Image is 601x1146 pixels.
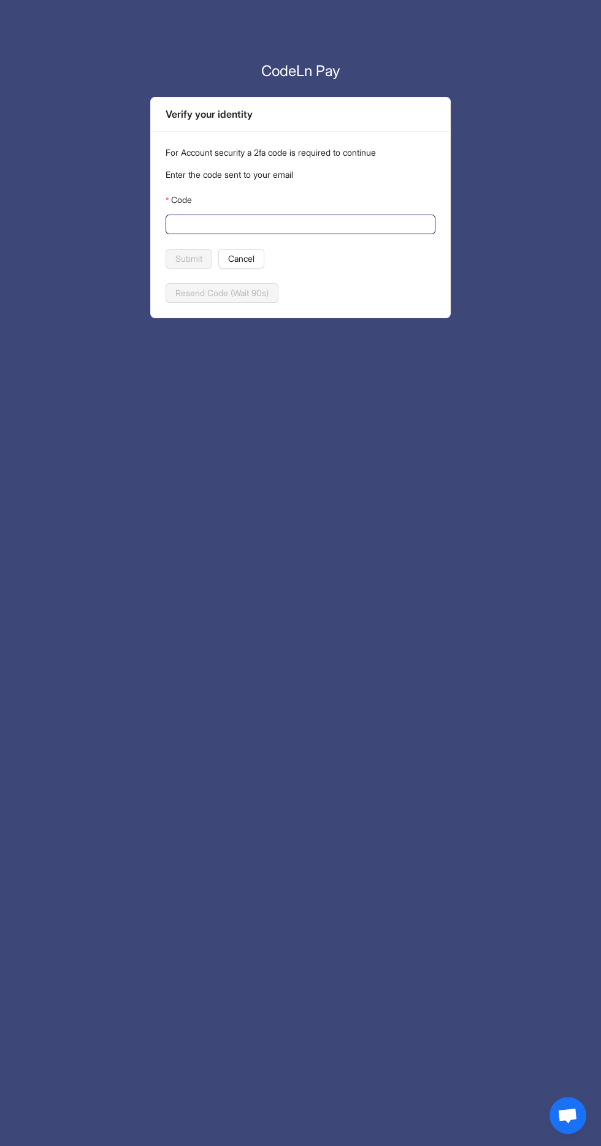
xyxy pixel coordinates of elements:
[173,218,426,231] input: Code
[150,60,451,82] p: CodeLn Pay
[549,1097,586,1134] a: Open chat
[228,252,255,265] span: Cancel
[166,146,435,159] p: For Account security a 2fa code is required to continue
[166,168,435,181] p: Enter the code sent to your email
[218,249,264,269] button: Cancel
[175,286,269,300] span: Resend Code (Wait 90s)
[166,249,212,269] button: Submit
[175,252,202,265] span: Submit
[166,190,192,210] label: Code
[166,283,278,303] button: Resend Code (Wait 90s)
[166,107,435,122] div: Verify your identity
